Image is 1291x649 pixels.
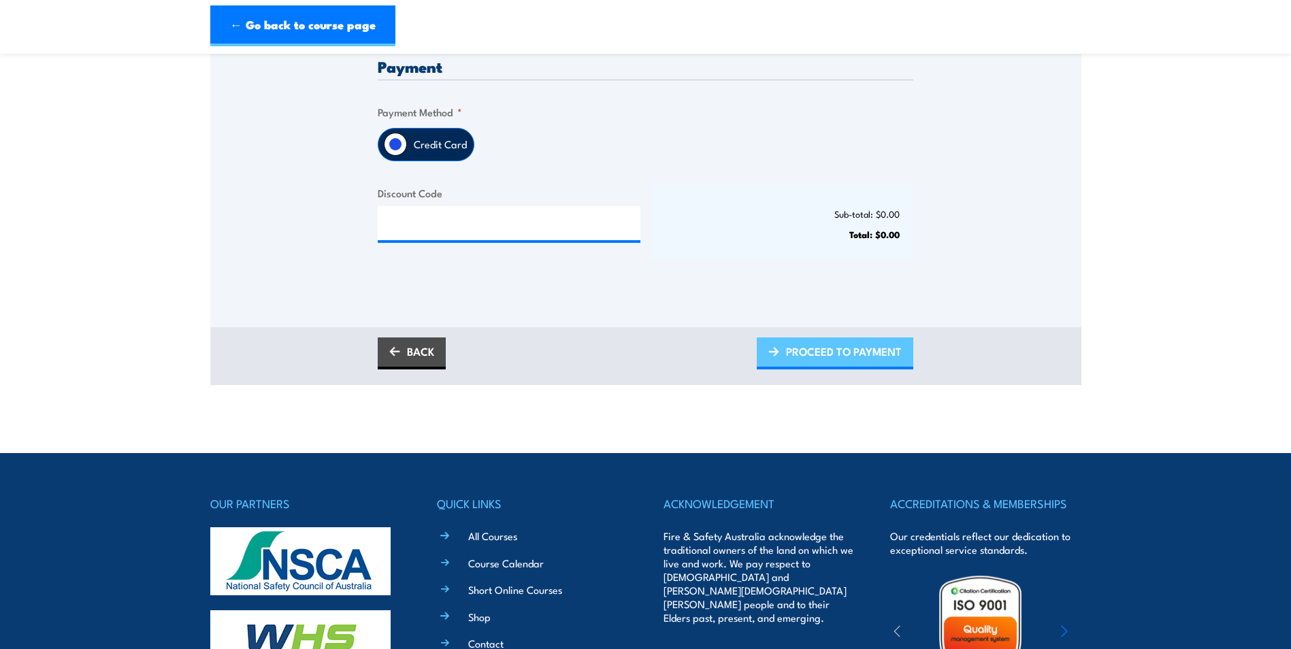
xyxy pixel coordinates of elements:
[378,59,913,74] h3: Payment
[210,494,401,513] h4: OUR PARTNERS
[849,227,900,241] strong: Total: $0.00
[786,333,902,369] span: PROCEED TO PAYMENT
[757,337,913,369] a: PROCEED TO PAYMENT
[890,494,1081,513] h4: ACCREDITATIONS & MEMBERSHIPS
[210,5,395,46] a: ← Go back to course page
[468,529,517,543] a: All Courses
[378,104,462,120] legend: Payment Method
[378,337,446,369] a: BACK
[378,185,640,201] label: Discount Code
[664,494,854,513] h4: ACKNOWLEDGEMENT
[664,529,854,625] p: Fire & Safety Australia acknowledge the traditional owners of the land on which we live and work....
[468,582,562,597] a: Short Online Courses
[890,529,1081,556] p: Our credentials reflect our dedication to exceptional service standards.
[437,494,627,513] h4: QUICK LINKS
[210,527,391,595] img: nsca-logo-footer
[665,209,900,219] p: Sub-total: $0.00
[407,129,474,161] label: Credit Card
[468,610,491,624] a: Shop
[468,556,544,570] a: Course Calendar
